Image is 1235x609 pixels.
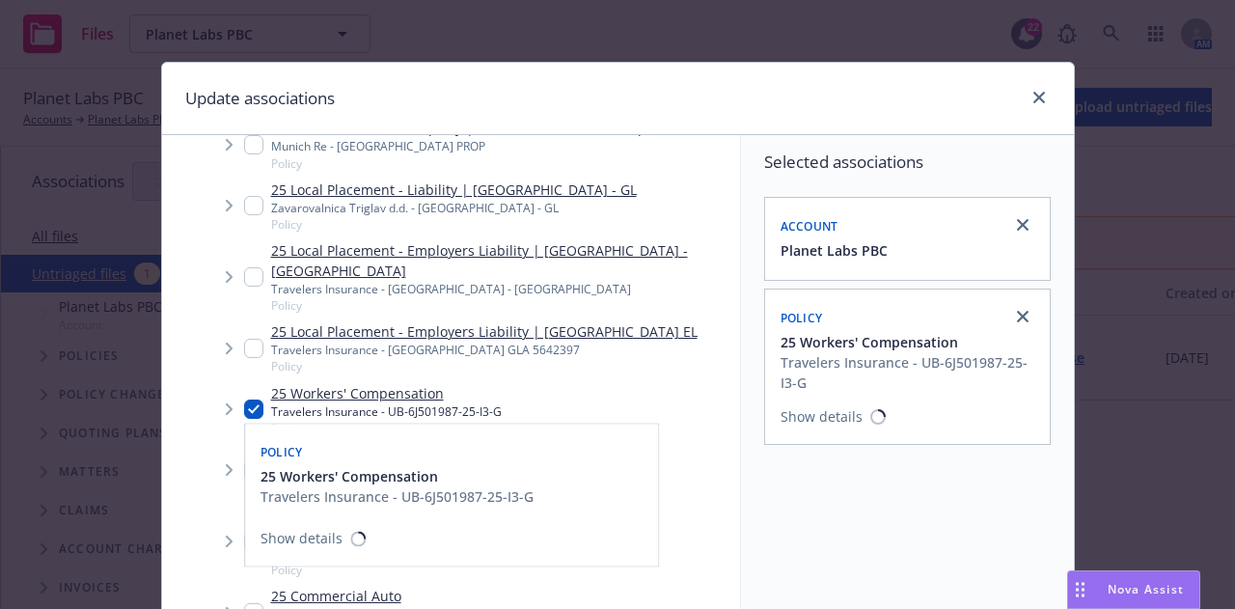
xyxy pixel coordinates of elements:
div: Munich Re - [GEOGRAPHIC_DATA] PROP [271,138,646,154]
span: Policy [271,358,698,374]
span: Account [781,218,838,235]
button: 25 Workers' Compensation [781,332,1038,352]
span: Policy [271,155,646,172]
span: Selected associations [764,151,1051,174]
a: close [1011,213,1034,236]
div: Travelers Insurance - UB-6J501987-25-I3-G [781,352,1038,393]
a: 25 Commercial Auto [271,586,501,606]
a: 25 Local Placement - Employers Liability | [GEOGRAPHIC_DATA] - [GEOGRAPHIC_DATA] [271,240,732,281]
div: Travelers Insurance - [GEOGRAPHIC_DATA] GLA 5642397 [271,342,698,358]
span: 25 Workers' Compensation [261,467,438,487]
span: Nova Assist [1108,581,1184,597]
a: 25 Local Placement - Liability | [GEOGRAPHIC_DATA] - GL [271,180,637,200]
span: Policy [271,216,637,233]
span: Policy [781,310,823,326]
div: Travelers Insurance - UB-6J501987-25-I3-G [261,487,534,508]
div: Travelers Insurance - UB-6J501987-25-I3-G [271,403,502,420]
div: Zavarovalnica Triglav d.d. - [GEOGRAPHIC_DATA] - GL [271,200,637,216]
a: 25 Workers' Compensation [271,383,502,403]
a: close [1011,305,1034,328]
span: 25 Workers' Compensation [781,332,958,352]
span: Policy [271,562,732,578]
span: Policy [271,297,732,314]
div: Travelers Insurance - [GEOGRAPHIC_DATA] - [GEOGRAPHIC_DATA] [271,281,732,297]
span: Policy [271,420,502,436]
span: Policy [261,445,303,461]
div: Drag to move [1068,571,1092,608]
h1: Update associations [185,86,335,111]
button: Planet Labs PBC [781,240,888,261]
a: close [1028,86,1051,109]
a: 25 Local Placement - Employers Liability | [GEOGRAPHIC_DATA] EL [271,321,698,342]
button: Nova Assist [1067,570,1200,609]
button: 25 Workers' Compensation [261,467,534,487]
